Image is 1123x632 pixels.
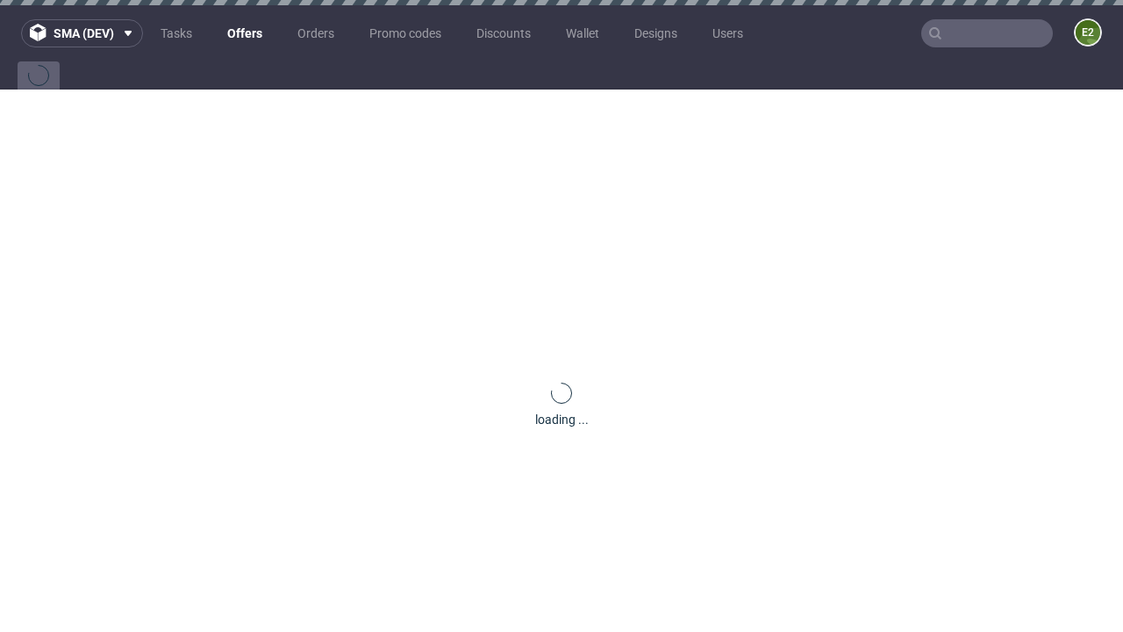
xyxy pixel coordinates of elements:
a: Orders [287,19,345,47]
a: Wallet [555,19,610,47]
button: sma (dev) [21,19,143,47]
a: Designs [624,19,688,47]
a: Promo codes [359,19,452,47]
span: sma (dev) [54,27,114,39]
a: Offers [217,19,273,47]
a: Users [702,19,754,47]
a: Discounts [466,19,541,47]
div: loading ... [535,411,589,428]
a: Tasks [150,19,203,47]
figcaption: e2 [1076,20,1100,45]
